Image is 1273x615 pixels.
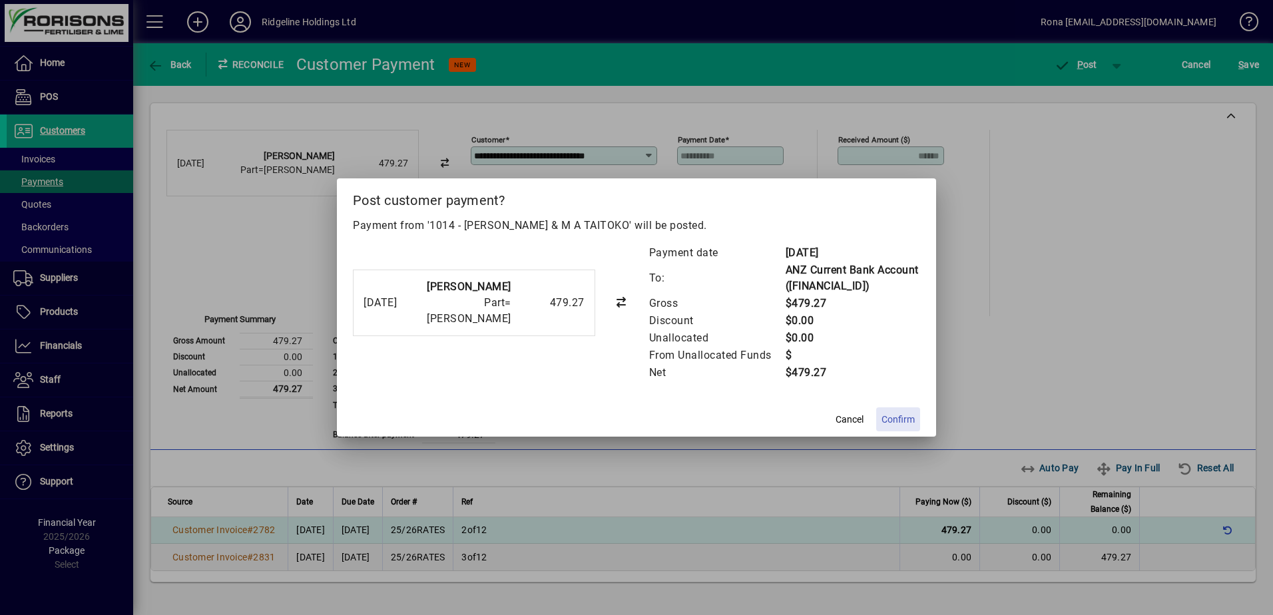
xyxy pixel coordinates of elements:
[337,178,936,217] h2: Post customer payment?
[876,407,920,431] button: Confirm
[785,312,921,329] td: $0.00
[648,312,785,329] td: Discount
[648,262,785,295] td: To:
[785,329,921,347] td: $0.00
[648,329,785,347] td: Unallocated
[353,218,920,234] p: Payment from '1014 - [PERSON_NAME] & M A TAITOKO' will be posted.
[882,413,915,427] span: Confirm
[785,364,921,381] td: $479.27
[785,244,921,262] td: [DATE]
[364,295,408,311] div: [DATE]
[648,295,785,312] td: Gross
[785,347,921,364] td: $
[836,413,864,427] span: Cancel
[785,295,921,312] td: $479.27
[648,347,785,364] td: From Unallocated Funds
[828,407,871,431] button: Cancel
[648,364,785,381] td: Net
[785,262,921,295] td: ANZ Current Bank Account ([FINANCIAL_ID])
[648,244,785,262] td: Payment date
[427,280,511,293] strong: [PERSON_NAME]
[518,295,585,311] div: 479.27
